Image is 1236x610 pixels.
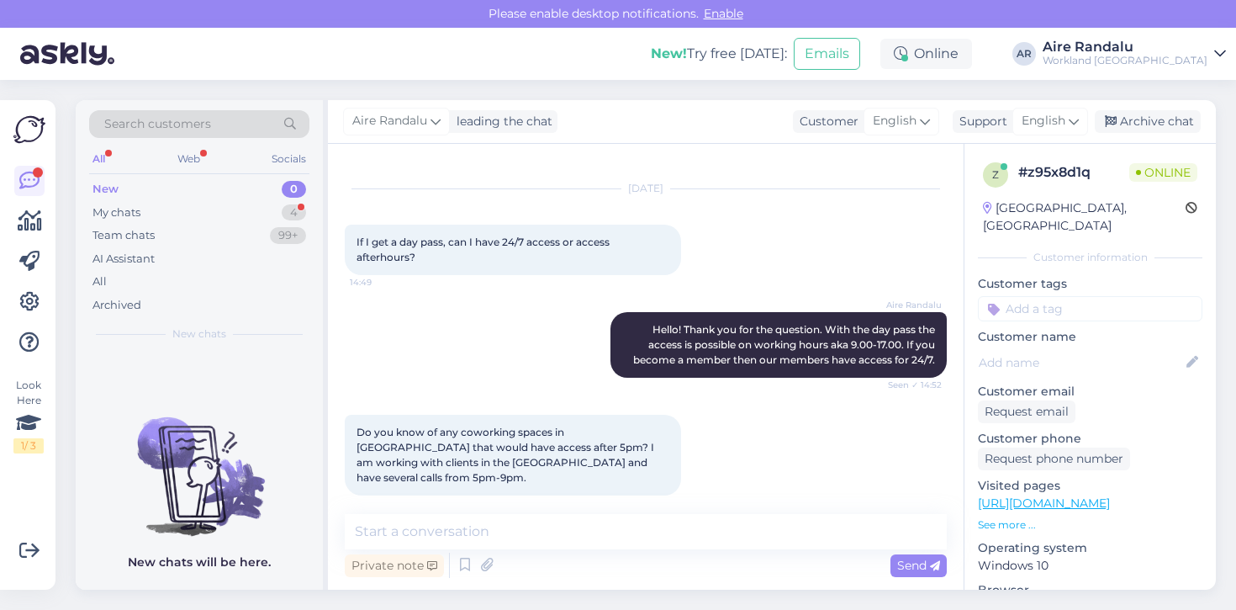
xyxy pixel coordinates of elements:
[633,323,938,366] span: Hello! Thank you for the question. With the day pass the access is possible on working hours aka ...
[879,379,942,391] span: Seen ✓ 14:52
[978,430,1202,448] p: Customer phone
[1043,40,1226,67] a: Aire RandaluWorkland [GEOGRAPHIC_DATA]
[978,496,1110,511] a: [URL][DOMAIN_NAME]
[345,181,947,196] div: [DATE]
[978,400,1075,423] div: Request email
[345,554,444,577] div: Private note
[76,387,323,538] img: No chats
[450,113,552,130] div: leading the chat
[651,45,687,61] b: New!
[104,115,211,133] span: Search customers
[89,148,108,170] div: All
[953,113,1007,130] div: Support
[978,328,1202,346] p: Customer name
[350,276,413,289] span: 14:49
[793,113,858,130] div: Customer
[357,236,612,263] span: If I get a day pass, can I have 24/7 access or access afterhours?
[978,581,1202,599] p: Browser
[978,539,1202,557] p: Operating system
[978,275,1202,293] p: Customer tags
[651,44,787,64] div: Try free [DATE]:
[92,297,141,314] div: Archived
[128,554,271,571] p: New chats will be here.
[1022,112,1065,130] span: English
[268,148,309,170] div: Socials
[879,299,942,311] span: Aire Randalu
[92,251,155,268] div: AI Assistant
[699,6,748,21] span: Enable
[979,353,1183,372] input: Add name
[282,181,306,198] div: 0
[174,148,203,170] div: Web
[992,168,999,181] span: z
[1012,42,1036,66] div: AR
[92,273,107,290] div: All
[794,38,860,70] button: Emails
[352,112,427,130] span: Aire Randalu
[978,557,1202,575] p: Windows 10
[13,114,45,146] img: Askly Logo
[357,426,657,484] span: Do you know of any coworking spaces in [GEOGRAPHIC_DATA] that would have access after 5pm? I am w...
[1043,40,1207,54] div: Aire Randalu
[1018,162,1129,183] div: # z95x8d1q
[897,558,940,573] span: Send
[873,112,916,130] span: English
[1129,163,1197,182] span: Online
[1095,110,1201,133] div: Archive chat
[172,326,226,342] span: New chats
[92,227,155,244] div: Team chats
[880,39,972,69] div: Online
[282,204,306,221] div: 4
[978,517,1202,533] p: See more ...
[978,477,1202,495] p: Visited pages
[978,448,1130,470] div: Request phone number
[13,438,44,454] div: 1 / 3
[983,199,1186,235] div: [GEOGRAPHIC_DATA], [GEOGRAPHIC_DATA]
[978,383,1202,400] p: Customer email
[1043,54,1207,67] div: Workland [GEOGRAPHIC_DATA]
[270,227,306,244] div: 99+
[978,296,1202,321] input: Add a tag
[92,204,140,221] div: My chats
[13,378,44,454] div: Look Here
[92,181,119,198] div: New
[978,250,1202,265] div: Customer information
[350,496,413,509] span: 15:02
